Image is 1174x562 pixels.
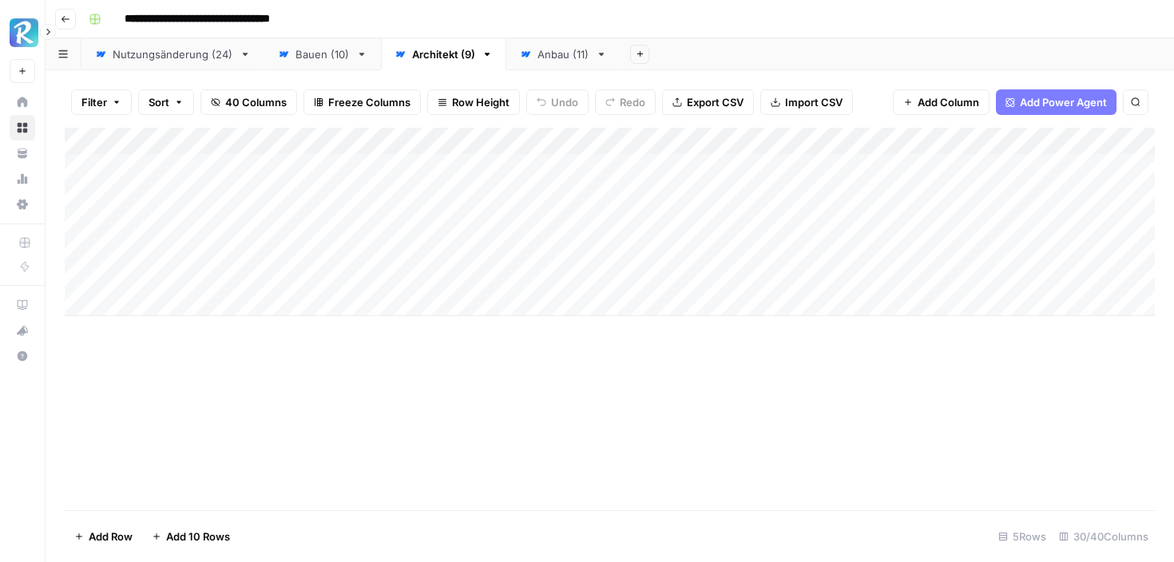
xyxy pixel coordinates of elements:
[71,89,132,115] button: Filter
[1053,524,1155,549] div: 30/40 Columns
[166,528,230,544] span: Add 10 Rows
[149,94,169,110] span: Sort
[620,94,645,110] span: Redo
[381,38,506,70] a: Architekt (9)
[295,46,350,62] div: Bauen (10)
[412,46,475,62] div: Architekt (9)
[760,89,853,115] button: Import CSV
[10,192,35,217] a: Settings
[10,166,35,192] a: Usage
[113,46,233,62] div: Nutzungsänderung (24)
[225,94,287,110] span: 40 Columns
[992,524,1053,549] div: 5 Rows
[81,94,107,110] span: Filter
[10,18,38,47] img: Radyant Logo
[10,115,35,140] a: Browse
[81,38,264,70] a: Nutzungsänderung (24)
[10,343,35,369] button: Help + Support
[537,46,589,62] div: Anbau (11)
[10,89,35,115] a: Home
[328,94,411,110] span: Freeze Columns
[506,38,621,70] a: Anbau (11)
[427,89,520,115] button: Row Height
[551,94,578,110] span: Undo
[452,94,510,110] span: Row Height
[264,38,381,70] a: Bauen (10)
[138,89,194,115] button: Sort
[10,140,35,166] a: Your Data
[10,319,34,342] div: What's new?
[893,89,990,115] button: Add Column
[10,292,35,318] a: AirOps Academy
[662,89,754,115] button: Export CSV
[10,318,35,343] button: What's new?
[595,89,656,115] button: Redo
[687,94,744,110] span: Export CSV
[200,89,297,115] button: 40 Columns
[526,89,589,115] button: Undo
[142,524,240,549] button: Add 10 Rows
[303,89,421,115] button: Freeze Columns
[785,94,843,110] span: Import CSV
[996,89,1116,115] button: Add Power Agent
[1020,94,1107,110] span: Add Power Agent
[10,13,35,53] button: Workspace: Radyant
[918,94,979,110] span: Add Column
[65,524,142,549] button: Add Row
[89,528,133,544] span: Add Row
